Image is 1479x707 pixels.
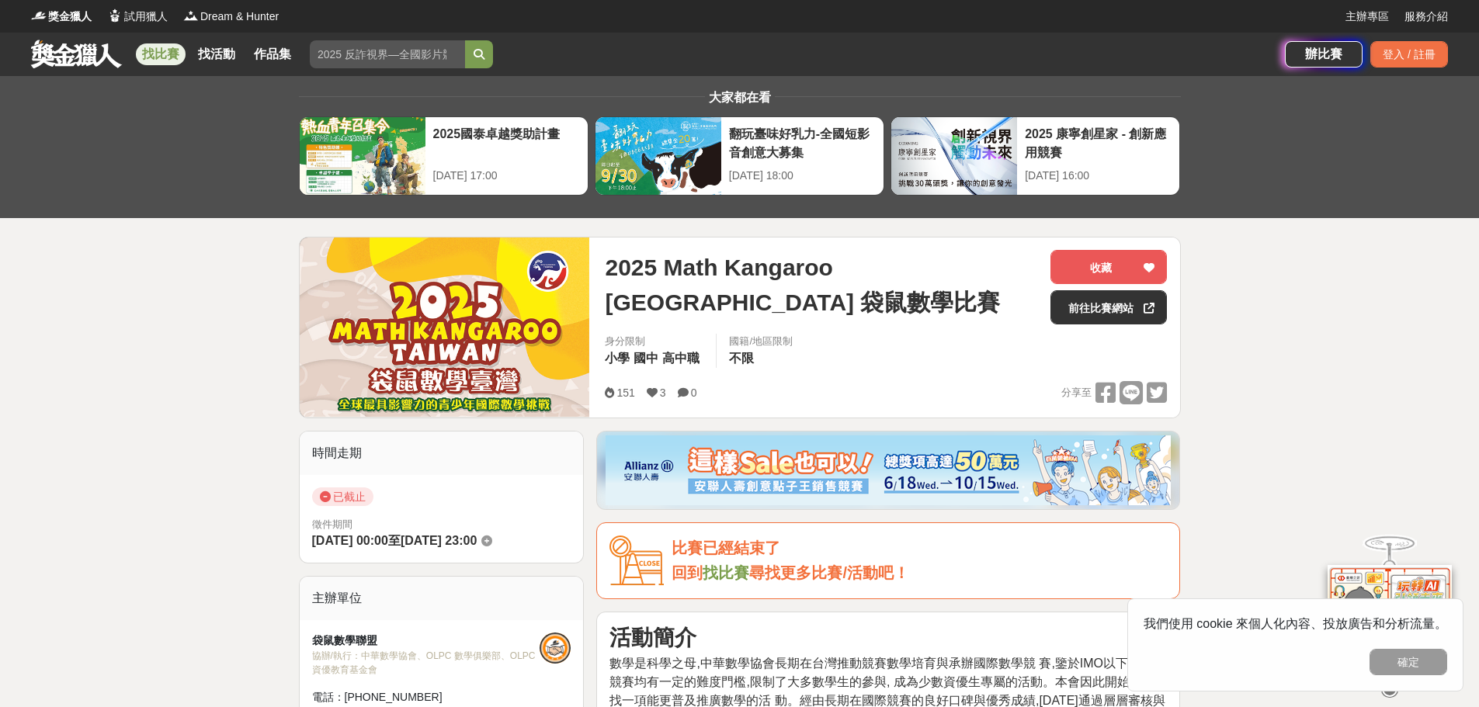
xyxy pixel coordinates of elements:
[299,116,588,196] a: 2025國泰卓越獎助計畫[DATE] 17:00
[749,564,909,581] span: 尋找更多比賽/活動吧！
[660,386,666,399] span: 3
[1025,168,1172,184] div: [DATE] 16:00
[31,8,47,23] img: Logo
[1345,9,1389,25] a: 主辦專區
[183,9,279,25] a: LogoDream & Hunter
[729,352,754,365] span: 不限
[705,91,775,104] span: 大家都在看
[1025,125,1172,160] div: 2025 康寧創星家 - 創新應用競賽
[595,116,884,196] a: 翻玩臺味好乳力-全國短影音創意大募集[DATE] 18:00
[605,250,1038,320] span: 2025 Math Kangaroo [GEOGRAPHIC_DATA] 袋鼠數學比賽
[672,535,1167,561] div: 比賽已經結束了
[609,626,696,650] strong: 活動簡介
[248,43,297,65] a: 作品集
[200,9,279,25] span: Dream & Hunter
[609,535,664,586] img: Icon
[388,534,401,547] span: 至
[136,43,186,65] a: 找比賽
[703,564,749,581] a: 找比賽
[401,534,477,547] span: [DATE] 23:00
[729,334,793,349] div: 國籍/地區限制
[48,9,92,25] span: 獎金獵人
[1370,41,1448,68] div: 登入 / 註冊
[312,649,540,677] div: 協辦/執行： 中華數學協會、OLPC 數學俱樂部、OLPC 資優教育基金會
[1285,41,1363,68] a: 辦比賽
[1144,617,1447,630] span: 我們使用 cookie 來個人化內容、投放廣告和分析流量。
[1050,250,1167,284] button: 收藏
[616,386,634,399] span: 151
[1370,649,1447,675] button: 確定
[312,487,373,506] span: 已截止
[606,435,1171,505] img: dcc59076-91c0-4acb-9c6b-a1d413182f46.png
[729,125,876,160] div: 翻玩臺味好乳力-全國短影音創意大募集
[634,352,658,365] span: 國中
[31,9,92,25] a: Logo獎金獵人
[312,632,540,649] div: 袋鼠數學聯盟
[1050,290,1167,324] a: 前往比賽網站
[662,352,700,365] span: 高中職
[183,8,199,23] img: Logo
[312,689,540,705] div: 電話： [PHONE_NUMBER]
[192,43,241,65] a: 找活動
[605,352,630,365] span: 小學
[691,386,697,399] span: 0
[300,577,584,620] div: 主辦單位
[124,9,168,25] span: 試用獵人
[891,116,1180,196] a: 2025 康寧創星家 - 創新應用競賽[DATE] 16:00
[1328,565,1452,668] img: d2146d9a-e6f6-4337-9592-8cefde37ba6b.png
[312,518,352,530] span: 徵件期間
[312,534,388,547] span: [DATE] 00:00
[433,125,580,160] div: 2025國泰卓越獎助計畫
[107,8,123,23] img: Logo
[107,9,168,25] a: Logo試用獵人
[729,168,876,184] div: [DATE] 18:00
[300,431,584,475] div: 時間走期
[433,168,580,184] div: [DATE] 17:00
[310,40,465,68] input: 2025 反詐視界—全國影片競賽
[1061,381,1092,404] span: 分享至
[605,334,703,349] div: 身分限制
[1404,9,1448,25] a: 服務介紹
[300,237,590,417] img: Cover Image
[672,564,703,581] span: 回到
